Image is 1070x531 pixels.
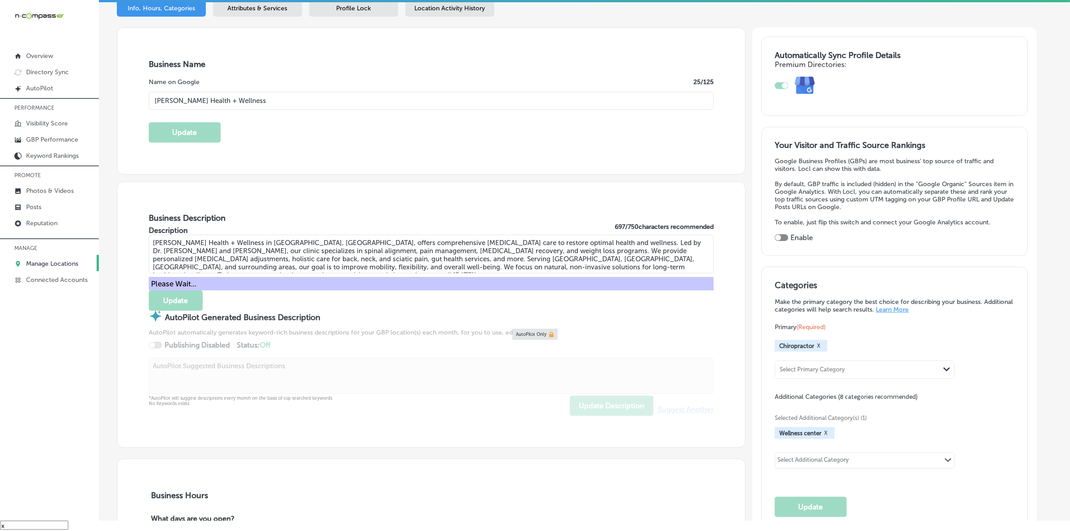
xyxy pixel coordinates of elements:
[149,277,714,290] div: Please Wait...
[26,219,58,227] p: Reputation
[26,120,68,127] p: Visibility Score
[775,180,1014,211] p: By default, GBP traffic is included (hidden) in the "Google Organic" Sources item in Google Analy...
[26,260,78,268] p: Manage Locations
[26,187,74,195] p: Photos & Videos
[615,223,714,235] label: 697 / 750 characters recommended
[26,68,69,76] p: Directory Sync
[26,136,78,143] p: GBP Performance
[149,235,714,273] textarea: [PERSON_NAME] Health + Wellness in [GEOGRAPHIC_DATA], [GEOGRAPHIC_DATA], offers comprehensive [ME...
[790,233,813,242] label: Enable
[14,12,64,20] img: 660ab0bf-5cc7-4cb8-ba1c-48b5ae0f18e60NCTV_CLogo_TV_Black_-500x88.png
[128,4,195,12] span: Info, Hours, Categories
[788,69,822,103] img: e7ababfa220611ac49bdb491a11684a6.png
[814,342,823,349] button: X
[149,122,221,143] button: Update
[26,276,88,284] p: Connected Accounts
[775,280,1014,294] h3: Categories
[779,343,814,349] span: Chiropractor
[796,323,826,331] span: (Required)
[780,366,845,373] div: Select Primary Category
[337,4,371,12] span: Profile Lock
[149,92,714,110] input: Enter Location Name
[777,456,849,467] div: Select Additional Category
[26,52,53,60] p: Overview
[775,50,1014,60] h3: Automatically Sync Profile Details
[876,306,909,313] a: Learn More
[149,78,200,86] label: Name on Google
[775,140,1014,150] h3: Your Visitor and Traffic Source Rankings
[149,59,714,69] h3: Business Name
[165,312,320,322] strong: AutoPilot Generated Business Description
[149,515,299,524] p: What days are you open?
[775,415,1007,421] span: Selected Additional Category(s) (1)
[149,226,188,235] label: Description
[821,429,830,437] button: X
[693,78,714,86] label: 25 /125
[228,4,288,12] span: Attributes & Services
[775,298,1014,313] p: Make the primary category the best choice for describing your business. Additional categories wil...
[26,203,41,211] p: Posts
[779,430,821,437] span: Wellness center
[838,393,918,401] span: (8 categories recommended)
[26,85,53,92] p: AutoPilot
[149,213,714,223] h3: Business Description
[415,4,485,12] span: Location Activity History
[149,491,714,500] h3: Business Hours
[775,157,1014,173] p: Google Business Profiles (GBPs) are most business' top source of traffic and visitors. Locl can s...
[775,497,847,517] button: Update
[775,323,826,331] span: Primary
[149,290,203,311] button: Update
[149,309,162,323] img: autopilot-icon
[775,219,1014,226] p: To enable, just flip this switch and connect your Google Analytics account.
[775,393,918,401] span: Additional Categories
[775,60,1014,69] h4: Premium Directories:
[26,152,79,160] p: Keyword Rankings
